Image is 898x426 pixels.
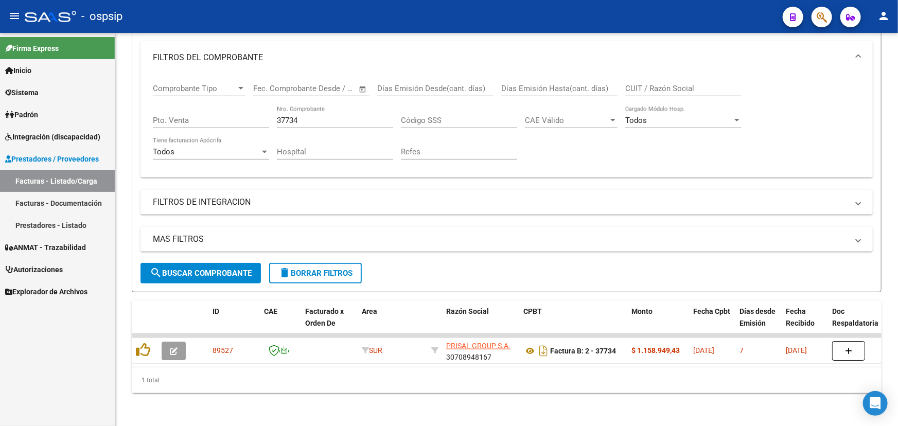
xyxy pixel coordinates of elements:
[150,269,252,278] span: Buscar Comprobante
[140,263,261,283] button: Buscar Comprobante
[140,74,873,177] div: FILTROS DEL COMPROBANTE
[739,346,744,354] span: 7
[446,307,489,315] span: Razón Social
[153,197,848,208] mat-panel-title: FILTROS DE INTEGRACION
[153,234,848,245] mat-panel-title: MAS FILTROS
[5,153,99,165] span: Prestadores / Proveedores
[625,116,647,125] span: Todos
[446,340,515,362] div: 30708948167
[8,10,21,22] mat-icon: menu
[153,52,848,63] mat-panel-title: FILTROS DEL COMPROBANTE
[253,84,295,93] input: Fecha inicio
[631,307,653,315] span: Monto
[140,41,873,74] mat-expansion-panel-header: FILTROS DEL COMPROBANTE
[5,264,63,275] span: Autorizaciones
[550,347,616,355] strong: Factura B: 2 - 37734
[140,190,873,215] mat-expansion-panel-header: FILTROS DE INTEGRACION
[631,346,680,354] strong: $ 1.158.949,43
[305,307,344,327] span: Facturado x Orden De
[362,346,382,354] span: SUR
[269,263,362,283] button: Borrar Filtros
[358,300,427,346] datatable-header-cell: Area
[782,300,828,346] datatable-header-cell: Fecha Recibido
[537,343,550,359] i: Descargar documento
[213,307,219,315] span: ID
[442,300,519,346] datatable-header-cell: Razón Social
[5,131,100,143] span: Integración (discapacidad)
[278,269,353,278] span: Borrar Filtros
[5,286,87,297] span: Explorador de Archivos
[5,109,38,120] span: Padrón
[5,65,31,76] span: Inicio
[81,5,122,28] span: - ospsip
[362,307,377,315] span: Area
[519,300,627,346] datatable-header-cell: CPBT
[786,307,815,327] span: Fecha Recibido
[140,227,873,252] mat-expansion-panel-header: MAS FILTROS
[446,342,510,350] span: PRISAL GROUP S.A.
[832,307,878,327] span: Doc Respaldatoria
[301,300,358,346] datatable-header-cell: Facturado x Orden De
[863,391,888,416] div: Open Intercom Messenger
[278,267,291,279] mat-icon: delete
[525,116,608,125] span: CAE Válido
[150,267,162,279] mat-icon: search
[627,300,689,346] datatable-header-cell: Monto
[208,300,260,346] datatable-header-cell: ID
[5,242,86,253] span: ANMAT - Trazabilidad
[877,10,890,22] mat-icon: person
[735,300,782,346] datatable-header-cell: Días desde Emisión
[693,346,714,354] span: [DATE]
[132,367,882,393] div: 1 total
[739,307,776,327] span: Días desde Emisión
[689,300,735,346] datatable-header-cell: Fecha Cpbt
[213,346,233,354] span: 89527
[5,43,59,54] span: Firma Express
[523,307,542,315] span: CPBT
[5,87,39,98] span: Sistema
[786,346,807,354] span: [DATE]
[828,300,890,346] datatable-header-cell: Doc Respaldatoria
[260,300,301,346] datatable-header-cell: CAE
[357,83,369,95] button: Open calendar
[264,307,277,315] span: CAE
[304,84,354,93] input: Fecha fin
[693,307,730,315] span: Fecha Cpbt
[153,147,174,156] span: Todos
[153,84,236,93] span: Comprobante Tipo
